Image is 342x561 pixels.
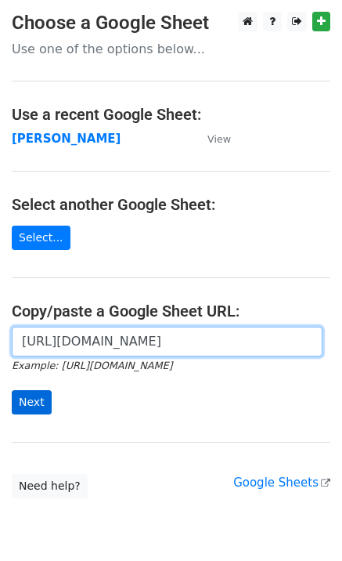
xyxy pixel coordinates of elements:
[264,486,342,561] iframe: Chat Widget
[12,474,88,498] a: Need help?
[12,12,330,34] h3: Choose a Google Sheet
[12,327,322,357] input: Paste your Google Sheet URL here
[12,132,121,146] a: [PERSON_NAME]
[12,195,330,214] h4: Select another Google Sheet:
[12,105,330,124] h4: Use a recent Google Sheet:
[12,360,172,371] small: Example: [URL][DOMAIN_NAME]
[12,41,330,57] p: Use one of the options below...
[12,302,330,320] h4: Copy/paste a Google Sheet URL:
[12,390,52,414] input: Next
[233,476,330,490] a: Google Sheets
[12,226,70,250] a: Select...
[192,132,231,146] a: View
[207,133,231,145] small: View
